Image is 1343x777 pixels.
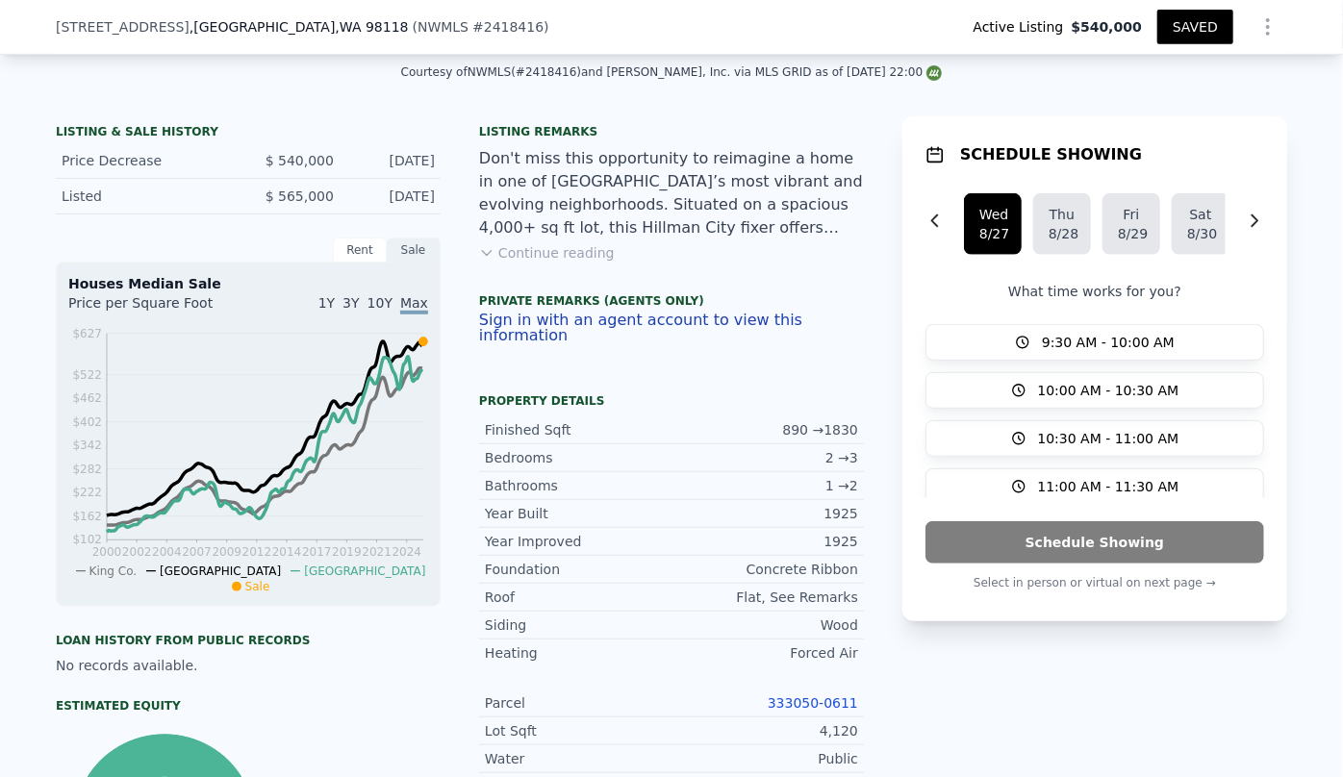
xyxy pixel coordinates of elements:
[485,504,671,523] div: Year Built
[349,187,435,206] div: [DATE]
[1118,205,1145,224] div: Fri
[485,476,671,495] div: Bathrooms
[479,147,864,239] div: Don't miss this opportunity to reimagine a home in one of [GEOGRAPHIC_DATA]’s most vibrant and ev...
[472,19,544,35] span: # 2418416
[1157,10,1233,44] button: SAVED
[56,124,441,143] div: LISTING & SALE HISTORY
[485,749,671,768] div: Water
[72,415,102,429] tspan: $402
[960,143,1142,166] h1: SCHEDULE SHOWING
[671,532,858,551] div: 1925
[387,238,441,263] div: Sale
[122,545,152,559] tspan: 2002
[72,439,102,453] tspan: $342
[56,698,441,714] div: Estimated Equity
[152,545,182,559] tspan: 2004
[479,243,615,263] button: Continue reading
[367,295,393,311] span: 10Y
[671,560,858,579] div: Concrete Ribbon
[272,545,302,559] tspan: 2014
[401,65,943,79] div: Courtesy of NWMLS (#2418416) and [PERSON_NAME], Inc. via MLS GRID as of [DATE] 22:00
[671,504,858,523] div: 1925
[332,545,362,559] tspan: 2019
[768,695,858,711] a: 333050-0611
[974,17,1072,37] span: Active Listing
[62,187,233,206] div: Listed
[266,153,334,168] span: $ 540,000
[160,564,281,578] span: [GEOGRAPHIC_DATA]
[72,368,102,382] tspan: $522
[1118,224,1145,243] div: 8/29
[68,274,428,293] div: Houses Median Sale
[302,545,332,559] tspan: 2017
[979,205,1006,224] div: Wed
[62,151,233,170] div: Price Decrease
[485,420,671,439] div: Finished Sqft
[485,721,671,740] div: Lot Sqft
[485,448,671,467] div: Bedrooms
[485,615,671,635] div: Siding
[925,521,1264,564] button: Schedule Showing
[925,468,1264,505] button: 11:00 AM - 11:30 AM
[1049,224,1076,243] div: 8/28
[1038,429,1179,448] span: 10:30 AM - 11:00 AM
[926,65,942,81] img: NWMLS Logo
[393,545,422,559] tspan: 2024
[1187,224,1214,243] div: 8/30
[318,295,335,311] span: 1Y
[72,463,102,476] tspan: $282
[671,448,858,467] div: 2 → 3
[245,580,270,593] span: Sale
[68,293,248,324] div: Price per Square Foot
[266,188,334,204] span: $ 565,000
[979,224,1006,243] div: 8/27
[485,588,671,607] div: Roof
[1049,205,1076,224] div: Thu
[1038,381,1179,400] span: 10:00 AM - 10:30 AM
[1102,193,1160,255] button: Fri8/29
[479,124,864,139] div: Listing remarks
[479,393,864,409] div: Property details
[333,238,387,263] div: Rent
[1042,333,1175,352] span: 9:30 AM - 10:00 AM
[89,564,138,578] span: King Co.
[485,532,671,551] div: Year Improved
[925,324,1264,361] button: 9:30 AM - 10:00 AM
[479,293,864,313] div: Private Remarks (Agents Only)
[190,17,409,37] span: , [GEOGRAPHIC_DATA]
[349,151,435,170] div: [DATE]
[1038,477,1179,496] span: 11:00 AM - 11:30 AM
[671,615,858,635] div: Wood
[72,487,102,500] tspan: $222
[1033,193,1091,255] button: Thu8/28
[413,17,549,37] div: ( )
[362,545,392,559] tspan: 2021
[671,588,858,607] div: Flat, See Remarks
[1071,17,1142,37] span: $540,000
[1172,193,1229,255] button: Sat8/30
[56,656,441,675] div: No records available.
[671,749,858,768] div: Public
[335,19,408,35] span: , WA 98118
[72,327,102,340] tspan: $627
[72,510,102,523] tspan: $162
[72,534,102,547] tspan: $102
[212,545,241,559] tspan: 2009
[671,476,858,495] div: 1 → 2
[671,643,858,663] div: Forced Air
[1187,205,1214,224] div: Sat
[671,420,858,439] div: 890 → 1830
[671,721,858,740] div: 4,120
[418,19,469,35] span: NWMLS
[56,633,441,648] div: Loan history from public records
[242,545,272,559] tspan: 2012
[56,17,190,37] span: [STREET_ADDRESS]
[1249,8,1287,46] button: Show Options
[964,193,1022,255] button: Wed8/27
[925,282,1264,301] p: What time works for you?
[92,545,122,559] tspan: 2000
[342,295,359,311] span: 3Y
[400,295,428,314] span: Max
[925,372,1264,409] button: 10:00 AM - 10:30 AM
[304,564,425,578] span: [GEOGRAPHIC_DATA]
